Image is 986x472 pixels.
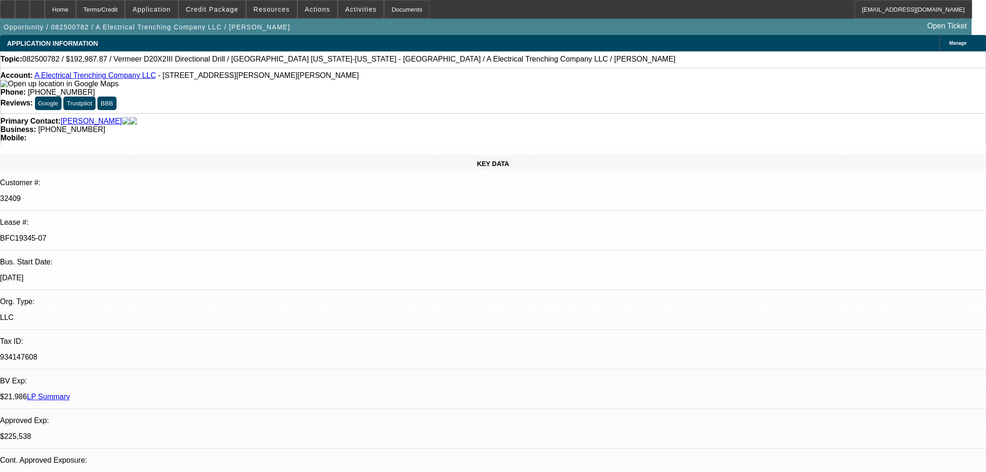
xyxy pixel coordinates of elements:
[63,97,95,110] button: Trustpilot
[35,97,62,110] button: Google
[0,125,36,133] strong: Business:
[949,41,966,46] span: Manage
[27,393,70,401] a: LP Summary
[158,71,359,79] span: - [STREET_ADDRESS][PERSON_NAME][PERSON_NAME]
[477,160,509,167] span: KEY DATA
[125,0,178,18] button: Application
[0,134,27,142] strong: Mobile:
[22,55,676,63] span: 082500782 / $192,987.87 / Vermeer D20X2III Directional Drill / [GEOGRAPHIC_DATA] [US_STATE]-[US_S...
[7,40,98,47] span: APPLICATION INFORMATION
[0,80,118,88] img: Open up location in Google Maps
[298,0,337,18] button: Actions
[132,6,171,13] span: Application
[0,71,33,79] strong: Account:
[97,97,116,110] button: BBB
[28,88,95,96] span: [PHONE_NUMBER]
[0,117,61,125] strong: Primary Contact:
[38,125,105,133] span: [PHONE_NUMBER]
[0,99,33,107] strong: Reviews:
[0,88,26,96] strong: Phone:
[345,6,377,13] span: Activities
[924,18,971,34] a: Open Ticket
[0,55,22,63] strong: Topic:
[186,6,239,13] span: Credit Package
[179,0,246,18] button: Credit Package
[130,117,137,125] img: linkedin-icon.png
[338,0,384,18] button: Activities
[61,117,122,125] a: [PERSON_NAME]
[0,80,118,88] a: View Google Maps
[4,23,290,31] span: Opportunity / 082500782 / A Electrical Trenching Company LLC / [PERSON_NAME]
[253,6,290,13] span: Resources
[122,117,130,125] img: facebook-icon.png
[34,71,156,79] a: A Electrical Trenching Company LLC
[246,0,297,18] button: Resources
[305,6,330,13] span: Actions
